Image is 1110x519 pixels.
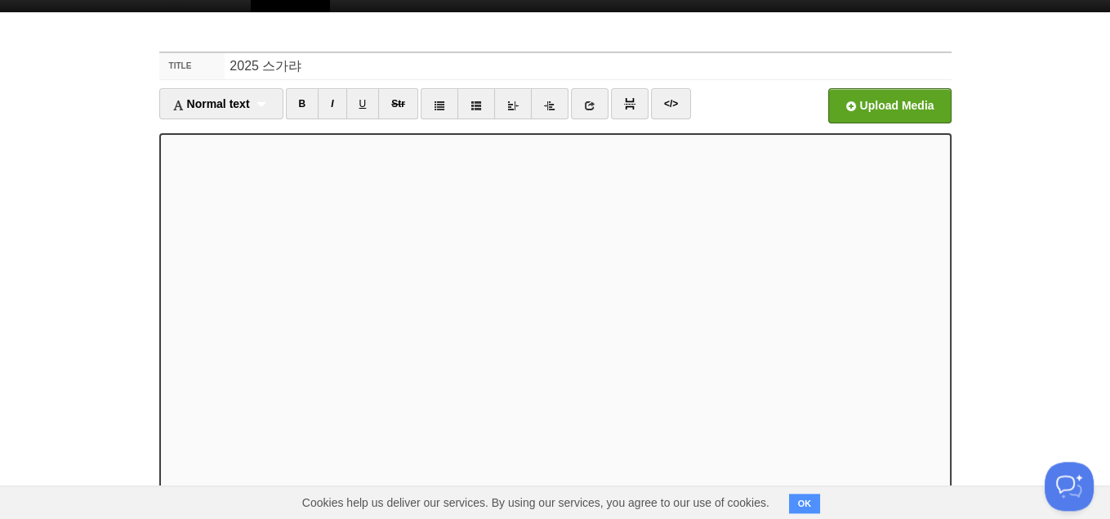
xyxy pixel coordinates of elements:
[318,88,346,119] a: I
[378,88,418,119] a: Str
[286,88,319,119] a: B
[789,494,821,513] button: OK
[286,486,786,519] span: Cookies help us deliver our services. By using our services, you agree to our use of cookies.
[159,53,225,79] label: Title
[651,88,691,119] a: </>
[391,98,405,110] del: Str
[172,97,250,110] span: Normal text
[1045,462,1094,511] iframe: Help Scout Beacon - Open
[346,88,380,119] a: U
[624,98,635,110] img: pagebreak-icon.png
